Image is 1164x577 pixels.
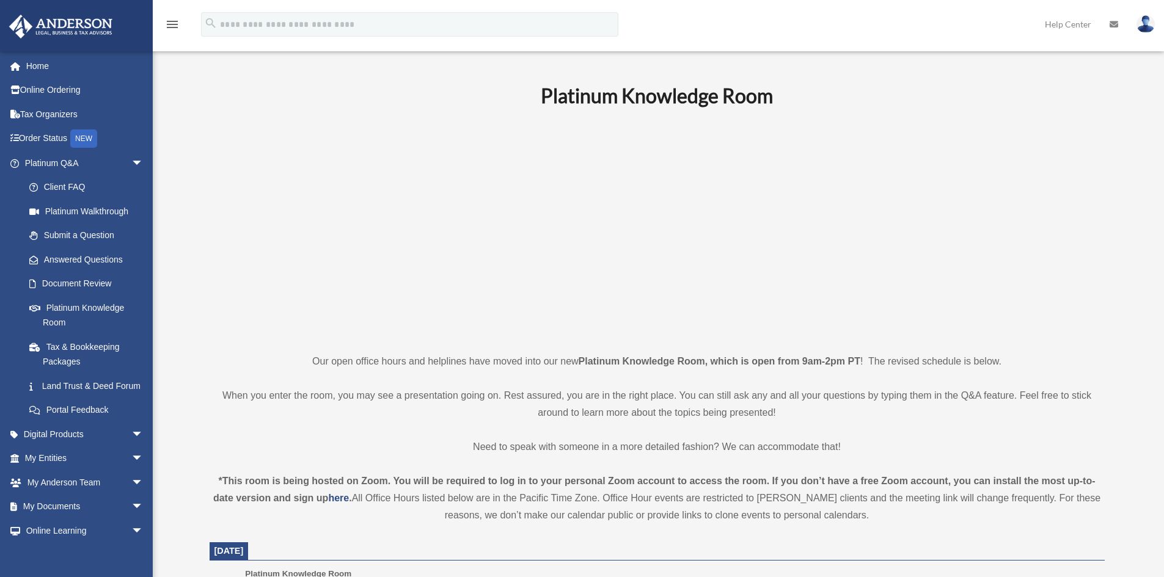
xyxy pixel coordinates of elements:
i: search [204,16,218,30]
span: arrow_drop_down [131,422,156,447]
strong: Platinum Knowledge Room, which is open from 9am-2pm PT [579,356,860,366]
img: User Pic [1137,15,1155,33]
span: arrow_drop_down [131,446,156,471]
a: Order StatusNEW [9,126,162,151]
a: menu [165,21,180,32]
a: Client FAQ [17,175,162,200]
a: My Entitiesarrow_drop_down [9,446,162,471]
span: arrow_drop_down [131,470,156,495]
iframe: 231110_Toby_KnowledgeRoom [474,124,840,330]
a: Platinum Walkthrough [17,199,162,223]
a: Home [9,54,162,78]
a: Online Ordering [9,78,162,103]
a: My Documentsarrow_drop_down [9,495,162,519]
a: Portal Feedback [17,398,162,423]
strong: *This room is being hosted on Zoom. You will be required to log in to your personal Zoom account ... [213,476,1096,503]
span: arrow_drop_down [131,151,156,176]
p: When you enter the room, you may see a presentation going on. Rest assured, you are in the right ... [210,387,1105,421]
span: arrow_drop_down [131,495,156,520]
b: Platinum Knowledge Room [541,84,773,107]
a: Submit a Question [17,223,162,248]
a: My Anderson Teamarrow_drop_down [9,470,162,495]
span: arrow_drop_down [131,518,156,543]
a: here [328,493,349,503]
div: All Office Hours listed below are in the Pacific Time Zone. Office Hour events are restricted to ... [210,473,1105,524]
a: Tax & Bookkeeping Packages [17,335,162,374]
p: Our open office hours and helplines have moved into our new ! The revised schedule is below. [210,353,1105,370]
p: Need to speak with someone in a more detailed fashion? We can accommodate that! [210,438,1105,455]
a: Platinum Q&Aarrow_drop_down [9,151,162,175]
a: Digital Productsarrow_drop_down [9,422,162,446]
a: Document Review [17,272,162,296]
a: Online Learningarrow_drop_down [9,518,162,543]
img: Anderson Advisors Platinum Portal [5,15,116,38]
a: Land Trust & Deed Forum [17,374,162,398]
a: Platinum Knowledge Room [17,296,156,335]
span: [DATE] [214,546,244,556]
a: Tax Organizers [9,102,162,126]
a: Answered Questions [17,247,162,272]
strong: . [349,493,351,503]
div: NEW [70,129,97,148]
i: menu [165,17,180,32]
